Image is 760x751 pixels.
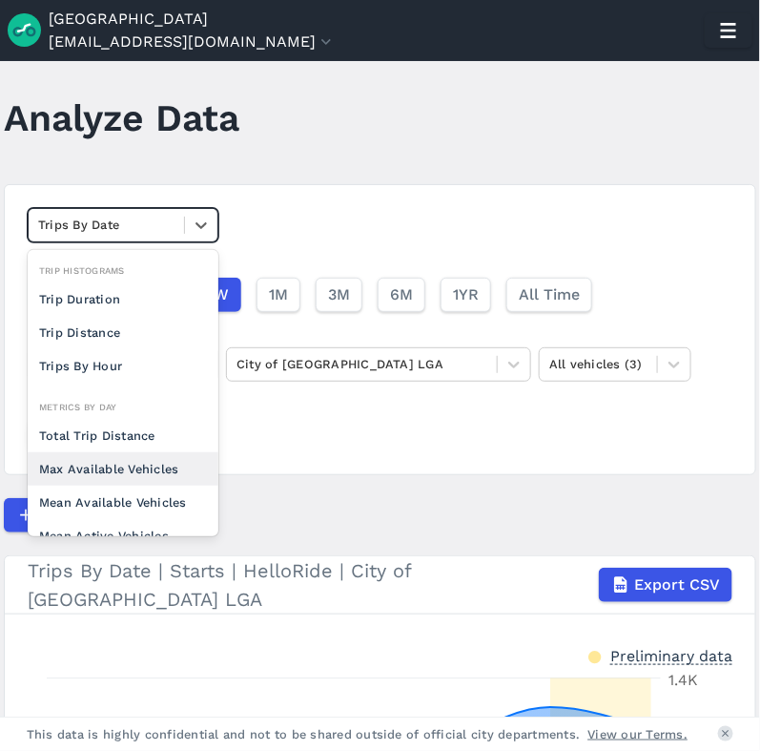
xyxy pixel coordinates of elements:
[588,725,688,743] a: View our Terms.
[378,278,425,312] button: 6M
[328,283,350,306] span: 3M
[49,8,208,31] a: [GEOGRAPHIC_DATA]
[28,556,732,614] div: Trips By Date | Starts | HelloRide | City of [GEOGRAPHIC_DATA] LGA
[28,419,218,452] div: Total Trip Distance
[208,283,229,306] span: 1W
[506,278,592,312] button: All Time
[634,574,720,596] span: Export CSV
[49,31,336,53] button: [EMAIL_ADDRESS][DOMAIN_NAME]
[668,672,698,690] tspan: 1.4K
[28,398,218,416] div: Metrics By Day
[28,316,218,349] div: Trip Distance
[28,452,218,486] div: Max Available Vehicles
[519,283,580,306] span: All Time
[441,278,491,312] button: 1YR
[28,486,218,519] div: Mean Available Vehicles
[390,283,413,306] span: 6M
[453,283,479,306] span: 1YR
[28,282,218,316] div: Trip Duration
[195,278,241,312] button: 1W
[610,645,732,665] div: Preliminary data
[4,498,179,532] button: Compare Metrics
[269,283,288,306] span: 1M
[8,13,49,47] img: Ride Report
[28,519,218,553] div: Mean Active Vehicles
[316,278,362,312] button: 3M
[257,278,300,312] button: 1M
[599,568,732,602] button: Export CSV
[28,261,218,280] div: Trip Histograms
[28,349,218,383] div: Trips By Hour
[4,92,239,144] h1: Analyze Data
